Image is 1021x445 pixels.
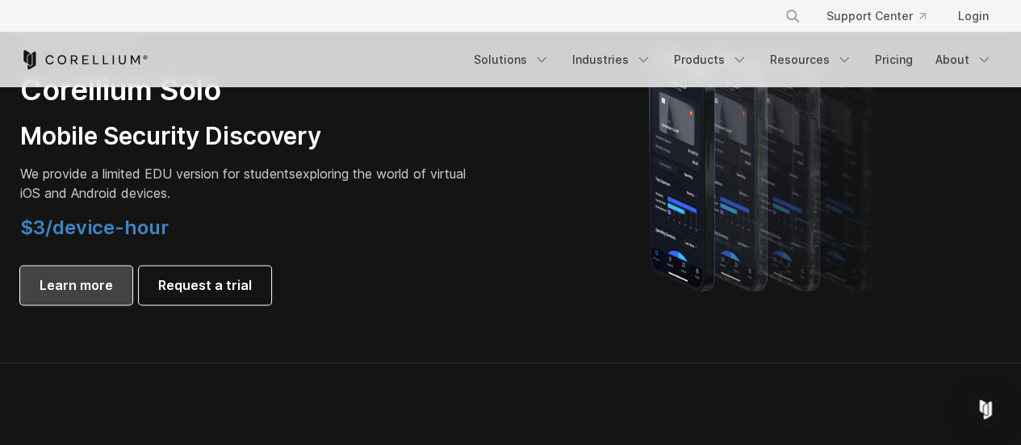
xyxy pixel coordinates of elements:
p: exploring the world of virtual iOS and Android devices. [20,164,472,203]
a: About [926,45,1002,74]
a: Support Center [814,2,939,31]
span: Learn more [40,275,113,295]
a: Industries [563,45,661,74]
a: Pricing [865,45,923,74]
a: Resources [760,45,862,74]
div: Navigation Menu [464,45,1002,74]
div: Navigation Menu [765,2,1002,31]
span: Request a trial [158,275,252,295]
a: Request a trial [139,266,271,304]
a: Learn more [20,266,132,304]
img: A lineup of four iPhone models becoming more gradient and blurred [617,28,911,311]
h2: Corellium Solo [20,72,472,108]
a: Solutions [464,45,559,74]
span: $3/device-hour [20,216,169,239]
a: Corellium Home [20,50,149,69]
a: Products [664,45,757,74]
div: Open Intercom Messenger [966,390,1005,429]
h3: Mobile Security Discovery [20,121,472,152]
a: Login [945,2,1002,31]
button: Search [778,2,807,31]
span: We provide a limited EDU version for students [20,166,295,182]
